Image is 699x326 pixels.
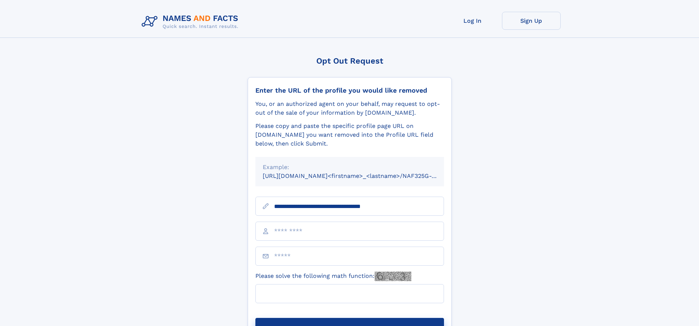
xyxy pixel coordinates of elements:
a: Sign Up [502,12,561,30]
div: Opt Out Request [248,56,452,65]
div: Please copy and paste the specific profile page URL on [DOMAIN_NAME] you want removed into the Pr... [255,122,444,148]
div: Example: [263,163,437,172]
div: You, or an authorized agent on your behalf, may request to opt-out of the sale of your informatio... [255,100,444,117]
img: Logo Names and Facts [139,12,244,32]
label: Please solve the following math function: [255,272,411,281]
div: Enter the URL of the profile you would like removed [255,86,444,94]
small: [URL][DOMAIN_NAME]<firstname>_<lastname>/NAF325G-xxxxxxxx [263,172,458,179]
a: Log In [443,12,502,30]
